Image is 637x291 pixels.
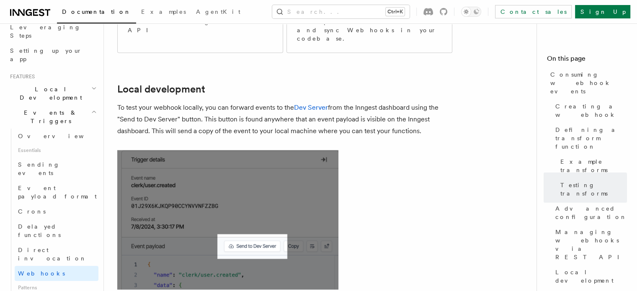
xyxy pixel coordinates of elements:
span: Crons [18,208,46,215]
a: Examples [136,3,191,23]
span: Example transforms [560,157,627,174]
span: Local development [555,268,627,285]
a: Sign Up [575,5,630,18]
a: Defining a transform function [552,122,627,154]
a: Sending events [15,157,98,180]
span: Essentials [15,144,98,157]
a: Contact sales [495,5,572,18]
a: Event payload format [15,180,98,204]
span: Webhooks [18,270,65,277]
span: Documentation [62,8,131,15]
span: Managing webhooks via REST API [555,228,627,261]
span: Consuming webhook events [550,70,627,95]
span: Setting up your app [10,47,82,62]
button: Search...Ctrl+K [272,5,410,18]
a: Direct invocation [15,242,98,266]
img: Send to dev server button in the Inngest cloud dashboard [117,150,338,290]
a: Advanced configuration [552,201,627,224]
a: Dev Server [294,103,328,111]
button: Events & Triggers [7,105,98,129]
span: Advanced configuration [555,204,627,221]
span: Delayed functions [18,223,61,238]
a: Local development [117,83,205,95]
a: Testing transforms [557,178,627,201]
span: Creating a webhook [555,102,627,119]
p: View an end-to-end example of how to test and sync Webhooks in your codebase. [297,9,442,43]
h4: On this page [547,54,627,67]
span: Direct invocation [18,247,87,262]
span: Sending events [18,161,60,176]
p: To test your webhook locally, you can forward events to the from the Inngest dashboard using the ... [117,102,452,137]
span: Overview [18,133,104,139]
a: AgentKit [191,3,245,23]
span: Defining a transform function [555,126,627,151]
span: AgentKit [196,8,240,15]
a: Documentation [57,3,136,23]
span: Testing transforms [560,181,627,198]
span: Examples [141,8,186,15]
a: Overview [15,129,98,144]
a: Leveraging Steps [7,20,98,43]
a: Consuming webhook events [547,67,627,99]
a: Crons [15,204,98,219]
span: Features [7,73,35,80]
button: Toggle dark mode [461,7,481,17]
a: Setting up your app [7,43,98,67]
kbd: Ctrl+K [386,8,405,16]
a: Example transforms [557,154,627,178]
button: Local Development [7,82,98,105]
span: Local Development [7,85,91,102]
span: Event payload format [18,185,97,200]
a: Creating a webhook [552,99,627,122]
a: Local development [552,265,627,288]
a: Delayed functions [15,219,98,242]
span: Events & Triggers [7,108,91,125]
a: Managing webhooks via REST API [552,224,627,265]
a: Webhooks [15,266,98,281]
span: Leveraging Steps [10,24,81,39]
